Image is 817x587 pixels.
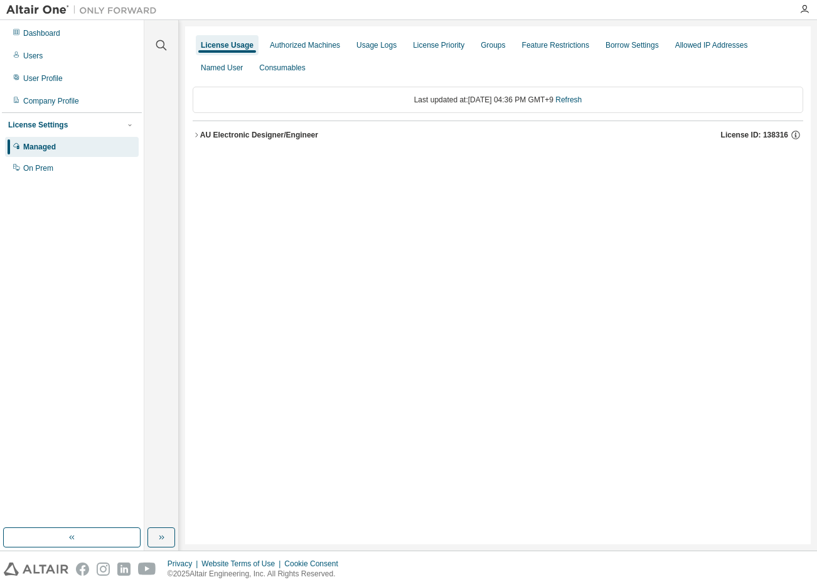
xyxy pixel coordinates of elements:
div: AU Electronic Designer/Engineer [200,130,318,140]
div: License Settings [8,120,68,130]
img: altair_logo.svg [4,563,68,576]
img: Altair One [6,4,163,16]
button: AU Electronic Designer/EngineerLicense ID: 138316 [193,121,803,149]
div: Cookie Consent [284,559,345,569]
div: Consumables [259,63,305,73]
div: Allowed IP Addresses [675,40,748,50]
div: Feature Restrictions [522,40,589,50]
div: Company Profile [23,96,79,106]
div: Usage Logs [356,40,397,50]
img: linkedin.svg [117,563,131,576]
p: © 2025 Altair Engineering, Inc. All Rights Reserved. [168,569,346,579]
div: Dashboard [23,28,60,38]
span: License ID: 138316 [721,130,788,140]
div: User Profile [23,73,63,83]
div: Website Terms of Use [201,559,284,569]
div: License Usage [201,40,254,50]
div: Borrow Settings [606,40,659,50]
div: Groups [481,40,505,50]
div: License Priority [413,40,464,50]
div: Users [23,51,43,61]
div: Last updated at: [DATE] 04:36 PM GMT+9 [193,87,803,113]
div: Authorized Machines [270,40,340,50]
div: Named User [201,63,243,73]
img: instagram.svg [97,563,110,576]
a: Refresh [555,95,582,104]
div: Privacy [168,559,201,569]
div: On Prem [23,163,53,173]
img: facebook.svg [76,563,89,576]
div: Managed [23,142,56,152]
img: youtube.svg [138,563,156,576]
